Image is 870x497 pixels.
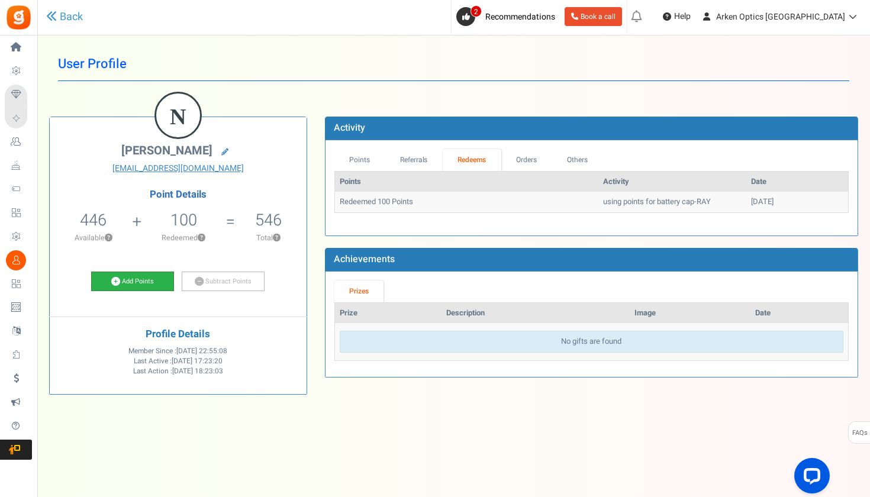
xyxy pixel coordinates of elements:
[50,189,307,200] h4: Point Details
[182,272,265,292] a: Subtract Points
[598,172,746,192] th: Activity
[121,142,212,159] span: [PERSON_NAME]
[91,272,174,292] a: Add Points
[58,47,849,81] h1: User Profile
[176,346,227,356] span: [DATE] 22:55:08
[59,329,298,340] h4: Profile Details
[471,5,482,17] span: 2
[59,163,298,175] a: [EMAIL_ADDRESS][DOMAIN_NAME]
[552,149,602,171] a: Others
[170,211,197,229] h5: 100
[335,192,598,212] td: Redeemed 100 Points
[340,331,843,353] div: No gifts are found
[172,356,223,366] span: [DATE] 17:23:20
[443,149,501,171] a: Redeems
[746,192,848,212] td: [DATE]
[442,303,630,324] th: Description
[598,192,746,212] td: using points for battery cap-RAY
[334,252,395,266] b: Achievements
[456,7,560,26] a: 2 Recommendations
[156,93,200,140] figcaption: N
[658,7,695,26] a: Help
[750,303,848,324] th: Date
[671,11,691,22] span: Help
[852,422,868,444] span: FAQs
[334,121,365,135] b: Activity
[565,7,622,26] a: Book a call
[56,233,131,243] p: Available
[273,234,281,242] button: ?
[134,356,223,366] span: Last Active :
[501,149,552,171] a: Orders
[485,11,555,23] span: Recommendations
[172,366,223,376] span: [DATE] 18:23:03
[335,172,598,192] th: Points
[133,366,223,376] span: Last Action :
[198,234,205,242] button: ?
[630,303,750,324] th: Image
[385,149,443,171] a: Referrals
[236,233,301,243] p: Total
[80,208,107,232] span: 446
[143,233,225,243] p: Redeemed
[128,346,227,356] span: Member Since :
[5,4,32,31] img: Gratisfaction
[716,11,845,23] span: Arken Optics [GEOGRAPHIC_DATA]
[335,303,442,324] th: Prize
[746,172,848,192] th: Date
[255,211,282,229] h5: 546
[334,149,385,171] a: Points
[105,234,112,242] button: ?
[334,280,384,302] a: Prizes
